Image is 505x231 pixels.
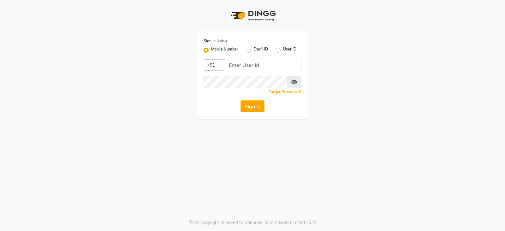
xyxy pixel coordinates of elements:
[253,46,268,54] label: Email ID
[225,59,301,71] input: Username
[204,76,287,88] input: Username
[283,46,296,54] label: User ID
[227,6,278,25] img: logo1.svg
[241,100,264,112] button: Sign In
[269,90,301,94] a: Forgot Password?
[204,38,228,44] label: Sign In Using:
[211,46,238,54] label: Mobile Number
